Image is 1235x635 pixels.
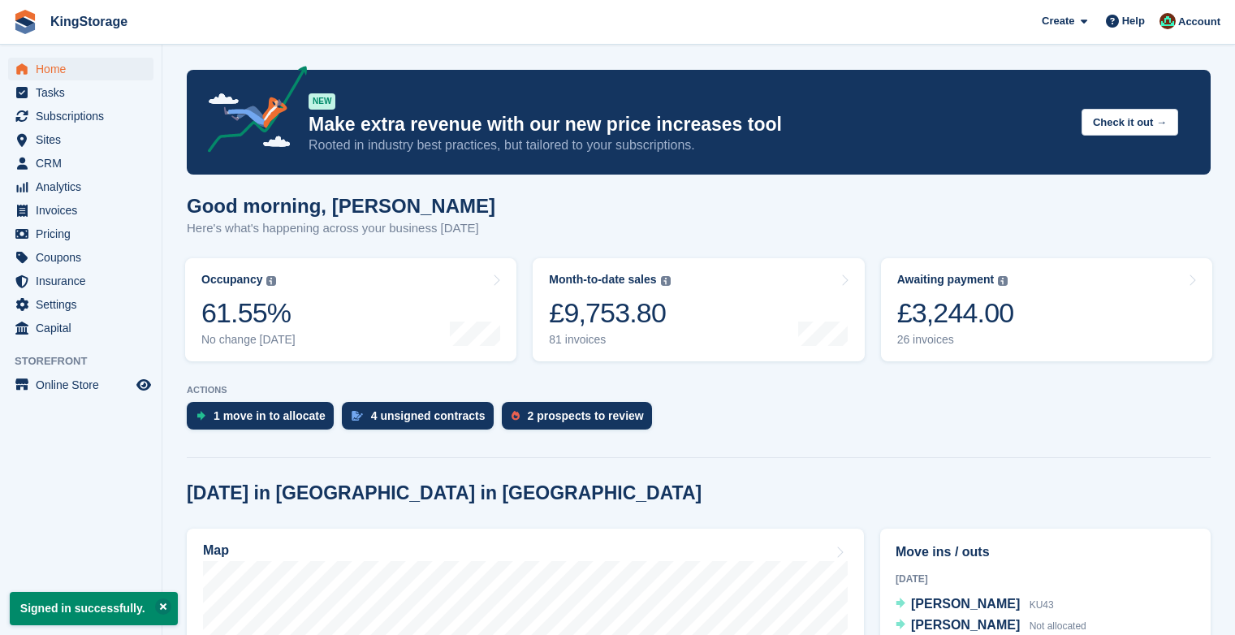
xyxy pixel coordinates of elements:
span: Settings [36,293,133,316]
a: 4 unsigned contracts [342,402,502,438]
div: [DATE] [896,572,1195,586]
div: NEW [309,93,335,110]
a: menu [8,81,153,104]
span: Online Store [36,374,133,396]
span: KU43 [1030,599,1054,611]
img: prospect-51fa495bee0391a8d652442698ab0144808aea92771e9ea1ae160a38d050c398.svg [512,411,520,421]
img: icon-info-grey-7440780725fd019a000dd9b08b2336e03edf1995a4989e88bcd33f0948082b44.svg [661,276,671,286]
div: 1 move in to allocate [214,409,326,422]
img: move_ins_to_allocate_icon-fdf77a2bb77ea45bf5b3d319d69a93e2d87916cf1d5bf7949dd705db3b84f3ca.svg [196,411,205,421]
div: 61.55% [201,296,296,330]
span: Coupons [36,246,133,269]
div: Occupancy [201,273,262,287]
a: Month-to-date sales £9,753.80 81 invoices [533,258,864,361]
a: menu [8,293,153,316]
span: Storefront [15,353,162,369]
a: menu [8,175,153,198]
button: Check it out → [1082,109,1178,136]
img: icon-info-grey-7440780725fd019a000dd9b08b2336e03edf1995a4989e88bcd33f0948082b44.svg [998,276,1008,286]
h2: Move ins / outs [896,542,1195,562]
div: 81 invoices [549,333,670,347]
div: 26 invoices [897,333,1014,347]
span: Capital [36,317,133,339]
h1: Good morning, [PERSON_NAME] [187,195,495,217]
a: menu [8,128,153,151]
span: [PERSON_NAME] [911,618,1020,632]
a: menu [8,317,153,339]
span: Analytics [36,175,133,198]
span: [PERSON_NAME] [911,597,1020,611]
a: KingStorage [44,8,134,35]
a: menu [8,199,153,222]
p: ACTIONS [187,385,1211,395]
a: Awaiting payment £3,244.00 26 invoices [881,258,1212,361]
span: CRM [36,152,133,175]
p: Rooted in industry best practices, but tailored to your subscriptions. [309,136,1069,154]
p: Here's what's happening across your business [DATE] [187,219,495,238]
a: menu [8,152,153,175]
a: 1 move in to allocate [187,402,342,438]
span: Pricing [36,222,133,245]
a: 2 prospects to review [502,402,660,438]
h2: [DATE] in [GEOGRAPHIC_DATA] in [GEOGRAPHIC_DATA] [187,482,702,504]
img: icon-info-grey-7440780725fd019a000dd9b08b2336e03edf1995a4989e88bcd33f0948082b44.svg [266,276,276,286]
span: Home [36,58,133,80]
div: No change [DATE] [201,333,296,347]
p: Make extra revenue with our new price increases tool [309,113,1069,136]
div: Month-to-date sales [549,273,656,287]
div: 4 unsigned contracts [371,409,486,422]
span: Account [1178,14,1220,30]
img: price-adjustments-announcement-icon-8257ccfd72463d97f412b2fc003d46551f7dbcb40ab6d574587a9cd5c0d94... [194,66,308,158]
img: stora-icon-8386f47178a22dfd0bd8f6a31ec36ba5ce8667c1dd55bd0f319d3a0aa187defe.svg [13,10,37,34]
a: menu [8,374,153,396]
a: menu [8,222,153,245]
span: Sites [36,128,133,151]
a: menu [8,105,153,127]
p: Signed in successfully. [10,592,178,625]
h2: Map [203,543,229,558]
span: Create [1042,13,1074,29]
img: John King [1159,13,1176,29]
a: Preview store [134,375,153,395]
span: Insurance [36,270,133,292]
div: Awaiting payment [897,273,995,287]
a: menu [8,246,153,269]
a: Occupancy 61.55% No change [DATE] [185,258,516,361]
img: contract_signature_icon-13c848040528278c33f63329250d36e43548de30e8caae1d1a13099fd9432cc5.svg [352,411,363,421]
span: Help [1122,13,1145,29]
div: £9,753.80 [549,296,670,330]
span: Not allocated [1030,620,1086,632]
a: [PERSON_NAME] KU43 [896,594,1054,616]
a: menu [8,270,153,292]
span: Invoices [36,199,133,222]
span: Tasks [36,81,133,104]
div: £3,244.00 [897,296,1014,330]
div: 2 prospects to review [528,409,644,422]
span: Subscriptions [36,105,133,127]
a: menu [8,58,153,80]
